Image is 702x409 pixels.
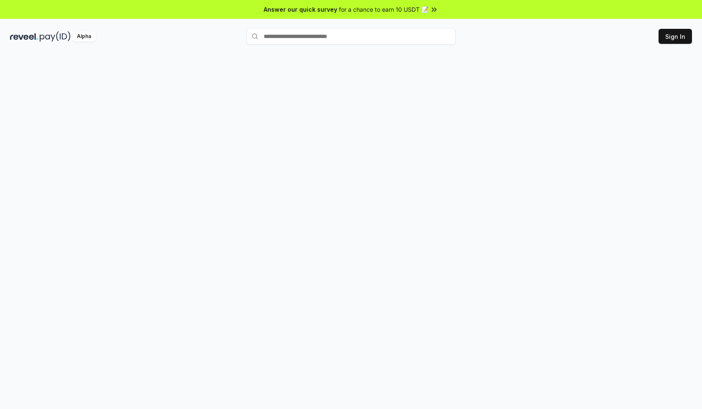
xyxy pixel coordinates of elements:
[10,31,38,42] img: reveel_dark
[659,29,692,44] button: Sign In
[339,5,428,14] span: for a chance to earn 10 USDT 📝
[264,5,337,14] span: Answer our quick survey
[72,31,96,42] div: Alpha
[40,31,71,42] img: pay_id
